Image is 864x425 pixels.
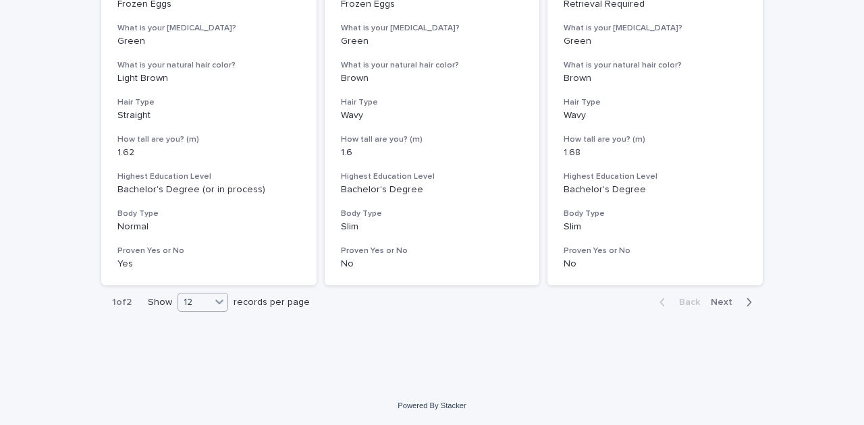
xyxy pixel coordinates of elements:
h3: Highest Education Level [117,171,300,182]
h3: What is your natural hair color? [117,60,300,71]
p: Green [117,36,300,47]
p: Slim [564,221,747,233]
p: No [341,258,524,270]
p: Normal [117,221,300,233]
p: Green [341,36,524,47]
h3: Body Type [564,208,747,219]
h3: Highest Education Level [341,171,524,182]
h3: How tall are you? (m) [564,134,747,145]
p: Bachelor's Degree [564,184,747,196]
p: Straight [117,110,300,121]
h3: Proven Yes or No [564,246,747,256]
p: Yes [117,258,300,270]
p: Slim [341,221,524,233]
p: Show [148,297,172,308]
h3: How tall are you? (m) [117,134,300,145]
a: Powered By Stacker [398,401,466,409]
span: Back [671,297,700,307]
h3: Proven Yes or No [341,246,524,256]
p: Green [564,36,747,47]
p: Brown [341,73,524,84]
h3: How tall are you? (m) [341,134,524,145]
p: Bachelor's Degree (or in process) [117,184,300,196]
button: Back [649,296,705,308]
h3: Body Type [341,208,524,219]
h3: Body Type [117,208,300,219]
h3: What is your [MEDICAL_DATA]? [117,23,300,34]
h3: Hair Type [341,97,524,108]
h3: What is your natural hair color? [564,60,747,71]
h3: Hair Type [564,97,747,108]
h3: Highest Education Level [564,171,747,182]
p: 1.62 [117,147,300,159]
p: 1 of 2 [101,286,142,319]
p: No [564,258,747,270]
h3: Proven Yes or No [117,246,300,256]
span: Next [711,297,740,307]
p: Wavy [564,110,747,121]
p: Bachelor's Degree [341,184,524,196]
h3: What is your [MEDICAL_DATA]? [564,23,747,34]
p: records per page [234,297,310,308]
h3: Hair Type [117,97,300,108]
p: Wavy [341,110,524,121]
h3: What is your [MEDICAL_DATA]? [341,23,524,34]
button: Next [705,296,763,308]
p: 1.68 [564,147,747,159]
p: 1.6 [341,147,524,159]
p: Light Brown [117,73,300,84]
div: 12 [178,295,211,310]
h3: What is your natural hair color? [341,60,524,71]
p: Brown [564,73,747,84]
